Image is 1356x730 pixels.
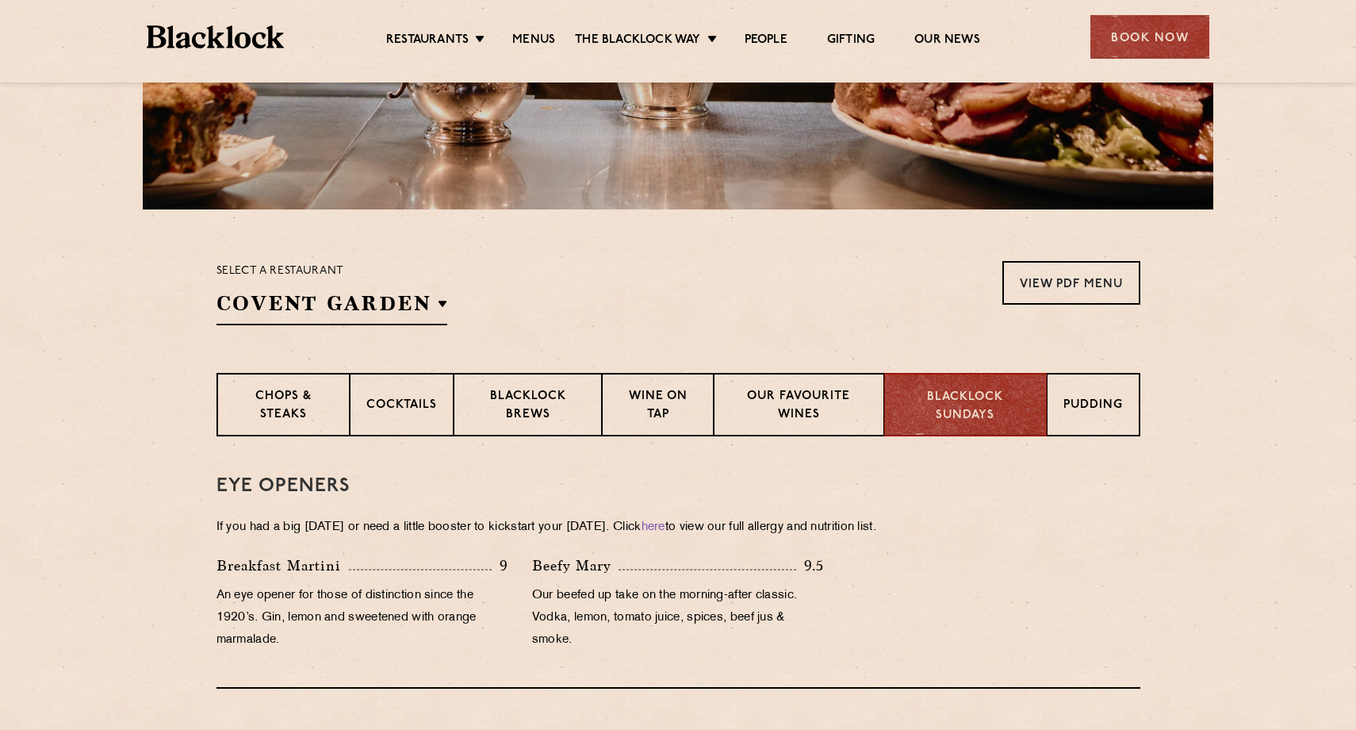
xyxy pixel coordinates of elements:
p: Blacklock Sundays [901,389,1029,425]
div: Book Now [1090,15,1209,59]
a: People [745,33,787,50]
p: Beefy Mary [532,555,619,577]
p: If you had a big [DATE] or need a little booster to kickstart your [DATE]. Click to view our full... [216,517,1140,539]
p: Select a restaurant [216,261,448,282]
p: Cocktails [366,397,437,417]
h2: Covent Garden [216,290,448,325]
h3: Eye openers [216,476,1140,497]
p: Breakfast Martini [216,555,349,577]
p: Our beefed up take on the morning-after classic. Vodka, lemon, tomato juice, spices, beef jus & s... [532,585,824,651]
p: An eye opener for those of distinction since the 1920’s. Gin, lemon and sweetened with orange mar... [216,585,508,651]
a: The Blacklock Way [575,33,700,50]
p: Wine on Tap [619,388,696,425]
p: Pudding [1063,397,1123,417]
a: Menus [512,33,555,50]
a: Gifting [827,33,875,50]
a: Restaurants [386,33,469,50]
p: Chops & Steaks [234,388,333,425]
p: Blacklock Brews [470,388,586,425]
p: 9 [492,555,508,576]
a: here [642,521,665,533]
a: Our News [914,33,980,50]
a: View PDF Menu [1002,261,1140,305]
p: Our favourite wines [730,388,868,425]
img: BL_Textured_Logo-footer-cropped.svg [147,25,284,48]
p: 9.5 [796,555,825,576]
